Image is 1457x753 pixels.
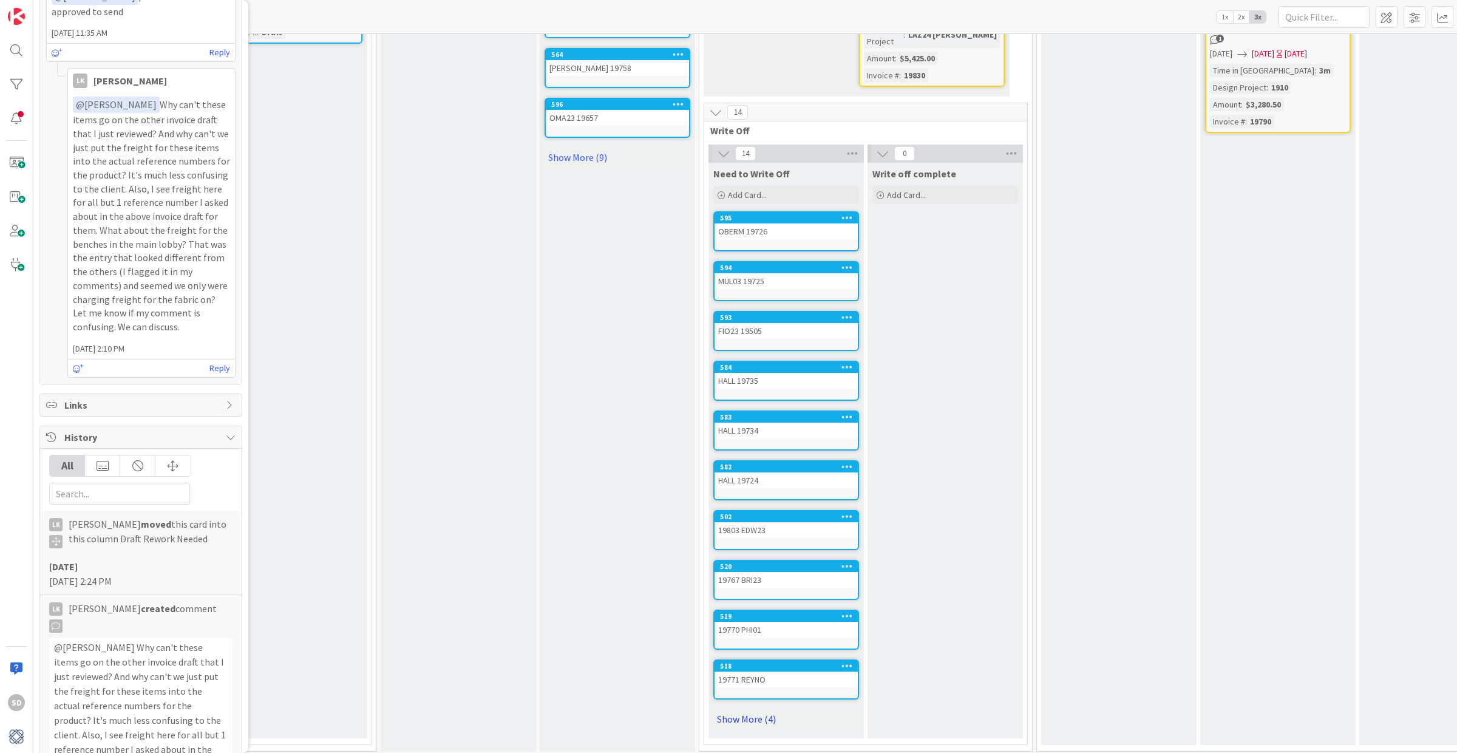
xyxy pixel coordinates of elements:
div: 593 [720,313,858,322]
a: Show More (4) [713,709,859,729]
div: $3,280.50 [1243,98,1284,111]
div: Invoice # [1210,115,1245,128]
div: LAZ24 [PERSON_NAME] [905,28,1000,41]
div: 52019767 BRI23 [715,561,858,588]
div: 3m [1316,64,1334,77]
p: Why can't these items go on the other invoice draft that I just reviewed? And why can't we just p... [73,97,230,333]
div: 520 [715,561,858,572]
span: [DATE] [1210,47,1232,60]
div: 564 [546,49,689,60]
span: : [899,69,901,82]
span: 1 [1216,35,1224,43]
div: OMA23 19657 [546,110,689,126]
span: [PERSON_NAME] comment [69,601,217,633]
span: 2x [1233,11,1249,23]
div: 593FIO23 19505 [715,312,858,339]
span: Need to Write Off [713,168,790,180]
span: 1x [1217,11,1233,23]
div: 519 [715,611,858,622]
div: 594 [715,262,858,273]
span: [DATE] 11:35 AM [47,27,235,39]
div: 594 [720,264,858,272]
span: Write off complete [872,168,956,180]
a: Show More (9) [545,148,690,167]
div: 19830 [901,69,928,82]
div: 564[PERSON_NAME] 19758 [546,49,689,76]
div: LK [49,518,63,531]
div: 50219803 EDW23 [715,511,858,538]
div: Amount [864,52,895,65]
b: moved [141,518,171,530]
div: Amount [1210,98,1241,111]
span: 14 [727,105,748,120]
img: Visit kanbanzone.com [8,8,25,25]
span: 14 [735,146,756,161]
div: 582 [720,463,858,471]
span: : [903,28,905,41]
div: 583 [720,413,858,421]
div: LK [73,73,87,88]
span: Links [64,398,220,412]
div: 518 [715,661,858,672]
span: : [1245,115,1247,128]
div: [DATE] [1285,47,1307,60]
div: 596 [551,100,689,109]
div: 596OMA23 19657 [546,99,689,126]
div: FIO23 19505 [715,323,858,339]
div: 596 [546,99,689,110]
div: Time in [GEOGRAPHIC_DATA] [1210,64,1314,77]
div: HALL 19735 [715,373,858,389]
div: All [50,455,85,476]
div: 595 [720,214,858,222]
div: 19803 EDW23 [715,522,858,538]
div: 19771 REYNO [715,672,858,687]
a: Reply [209,361,230,376]
div: $5,425.00 [897,52,938,65]
b: created [141,602,175,615]
div: HALL 19724 [715,472,858,488]
a: Reply [209,45,230,60]
div: 1910 [1268,81,1291,94]
div: 595 [715,213,858,223]
div: 19767 BRI23 [715,572,858,588]
div: [PERSON_NAME] 19758 [546,60,689,76]
div: 51919770 PHI01 [715,611,858,638]
div: LK [49,602,63,616]
div: [DATE] 2:24 PM [49,559,233,588]
div: 518 [720,662,858,670]
span: : [1266,81,1268,94]
div: SD [8,694,25,711]
div: OBERM 19726 [715,223,858,239]
div: 595OBERM 19726 [715,213,858,239]
span: : [895,52,897,65]
span: 0 [894,146,915,161]
span: @ [76,98,84,111]
div: 593 [715,312,858,323]
div: 594MUL03 19725 [715,262,858,289]
div: 520 [720,562,858,571]
span: Add Card... [728,189,767,200]
div: 564 [551,50,689,59]
img: avatar [8,728,25,745]
div: 502 [720,513,858,521]
span: Write Off [710,124,1012,137]
span: [DATE] [1252,47,1274,60]
span: [DATE] 2:10 PM [68,342,235,355]
div: [PERSON_NAME] [93,73,167,88]
div: MUL03 19725 [715,273,858,289]
input: Search... [49,483,190,505]
div: HALL 19734 [715,423,858,438]
span: History [64,430,220,445]
div: Design Project [864,21,903,48]
div: 19790 [1247,115,1274,128]
div: 582HALL 19724 [715,462,858,488]
span: 3x [1249,11,1266,23]
div: Invoice # [864,69,899,82]
span: Add Card... [887,189,926,200]
div: 19770 PHI01 [715,622,858,638]
div: 583 [715,412,858,423]
div: 584HALL 19735 [715,362,858,389]
div: 584 [720,363,858,372]
div: Design Project [1210,81,1266,94]
div: 582 [715,462,858,472]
